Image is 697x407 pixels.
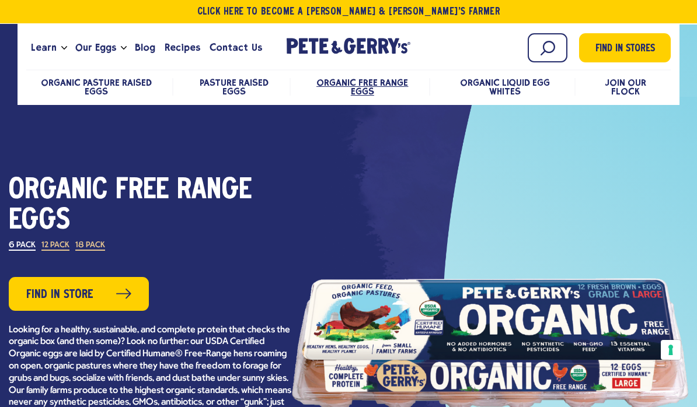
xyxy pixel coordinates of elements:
nav: desktop product menu [26,69,671,103]
a: Organic Pasture Raised Eggs [41,77,152,97]
a: Organic Free Range Eggs [316,77,408,97]
input: Search [528,33,567,62]
span: Our Eggs [75,40,116,55]
label: 6 Pack [9,241,36,251]
a: Our Eggs [71,32,121,64]
a: Learn [26,32,61,64]
h1: Organic Free Range Eggs [9,176,292,236]
a: Find in Stores [579,33,671,62]
a: Recipes [160,32,205,64]
button: Open the dropdown menu for Our Eggs [121,46,127,50]
label: 18 Pack [75,241,105,251]
a: Join Our Flock [605,77,646,97]
button: Open the dropdown menu for Learn [61,46,67,50]
button: Your consent preferences for tracking technologies [661,340,681,360]
a: Find in Store [9,277,149,311]
span: Find in Stores [595,41,655,57]
span: Recipes [165,40,200,55]
a: Contact Us [205,32,266,64]
label: 12 Pack [41,241,69,251]
a: Blog [130,32,160,64]
span: Find in Store [26,286,93,304]
a: Organic Liquid Egg Whites [460,77,550,97]
span: Contact Us [210,40,262,55]
span: Learn [31,40,57,55]
span: Blog [135,40,155,55]
a: Pasture Raised Eggs [200,77,269,97]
